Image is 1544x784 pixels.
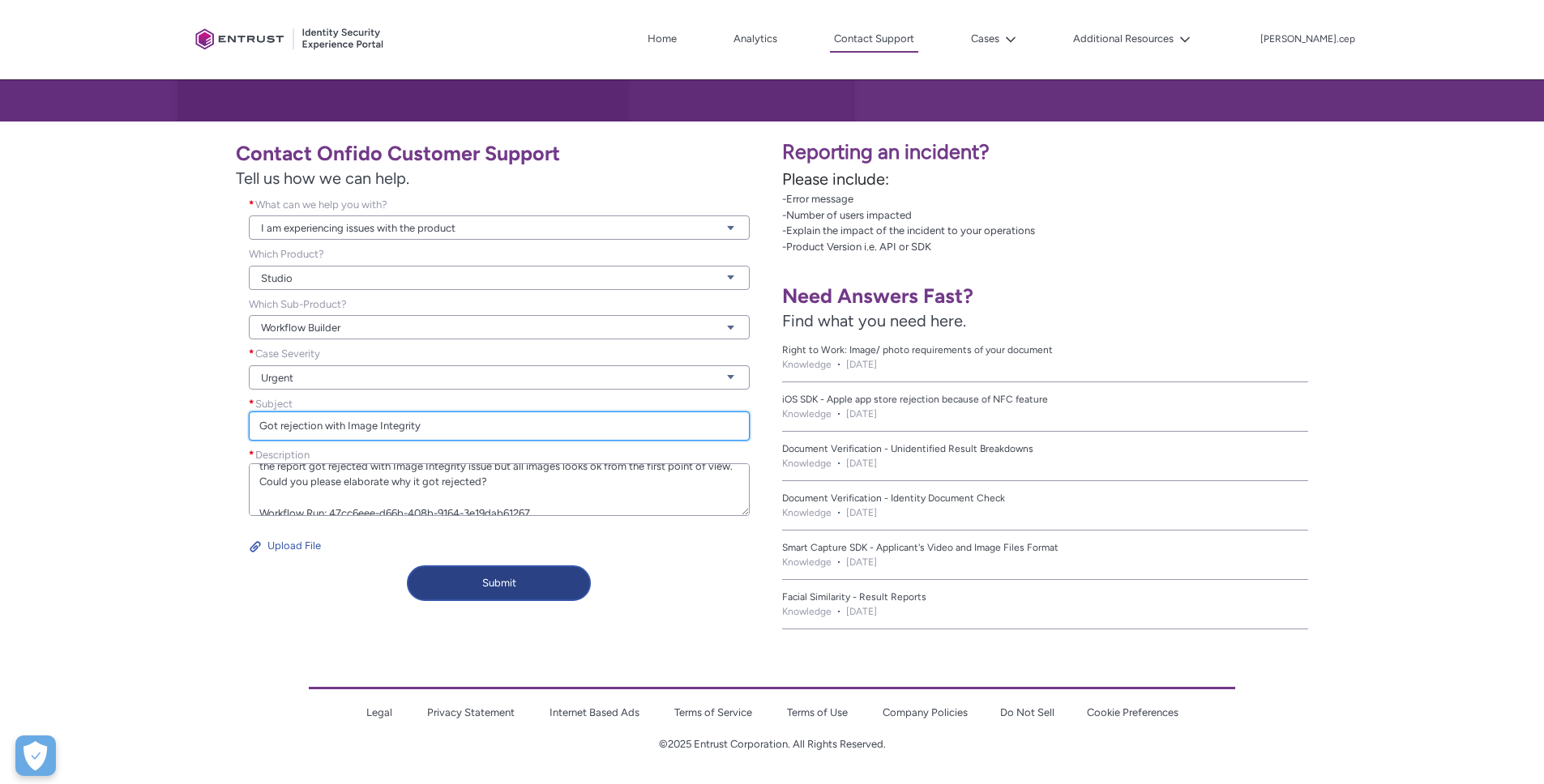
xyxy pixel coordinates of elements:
[249,346,255,362] span: required
[782,540,1309,555] a: Smart Capture SDK - Applicant's Video and Image Files Format
[1000,706,1054,718] a: Do Not Sell
[729,27,781,51] a: Analytics, opens in new tab
[782,167,1535,191] p: Please include:
[787,706,848,718] a: Terms of Use
[846,407,877,421] lightning-formatted-date-time: [DATE]
[249,447,255,463] span: required
[846,456,877,471] lightning-formatted-date-time: [DATE]
[782,456,832,471] li: Knowledge
[1260,34,1355,45] p: [PERSON_NAME].cep
[366,706,392,718] a: Legal
[249,298,347,310] span: Which Sub-Product?
[255,198,387,211] span: What can we help you with?
[674,706,752,718] a: Terms of Service
[309,736,1235,752] p: ©2025 Entrust Corporation. All Rights Reserved.
[782,441,1309,456] a: Document Verification - Unidentified Result Breakdowns
[846,604,877,619] lightning-formatted-date-time: [DATE]
[550,706,639,718] a: Internet Based Ads
[255,347,320,360] span: Case Severity
[782,343,1309,357] a: Right to Work: Image/ photo requirements of your document
[236,166,763,190] span: Tell us how we can help.
[249,365,750,390] a: Urgent
[249,396,255,412] span: required
[1069,27,1195,51] button: Additional Resources
[644,27,681,51] a: Home
[427,706,515,718] a: Privacy Statement
[1087,706,1178,718] a: Cookie Preferences
[782,137,1535,168] p: Reporting an incident?
[236,141,763,166] h1: Contact Onfido Customer Support
[255,398,293,410] span: Subject
[883,706,968,718] a: Company Policies
[782,357,832,372] li: Knowledge
[249,411,750,441] input: required
[15,735,56,776] div: Cookie Preferences
[249,215,750,240] a: I am experiencing issues with the product
[249,315,750,339] a: Workflow Builder
[15,735,56,776] button: Open Preferences
[407,565,591,601] button: Submit
[782,590,1309,604] a: Facial Similarity - Result Reports
[782,491,1309,505] a: Document Verification - Identity Document Check
[782,392,1309,407] a: iOS SDK - Apple app store rejection because of NFC feature
[782,311,966,330] span: Find what you need here.
[255,449,310,461] span: Description
[249,266,750,290] a: Studio
[782,555,832,569] li: Knowledge
[1260,30,1356,46] button: User Profile alex.cep
[846,555,877,569] lightning-formatted-date-time: [DATE]
[782,191,1535,254] p: -Error message -Number of users impacted -Explain the impact of the incident to your operations -...
[782,604,832,619] li: Knowledge
[782,283,1309,309] h1: Need Answers Fast?
[249,197,255,213] span: required
[782,407,832,421] li: Knowledge
[249,248,324,260] span: Which Product?
[846,505,877,520] lightning-formatted-date-time: [DATE]
[782,505,832,520] li: Knowledge
[249,533,322,559] button: Upload File
[846,357,877,372] lightning-formatted-date-time: [DATE]
[830,27,918,53] a: Contact Support
[967,27,1020,51] button: Cases
[249,463,750,516] textarea: required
